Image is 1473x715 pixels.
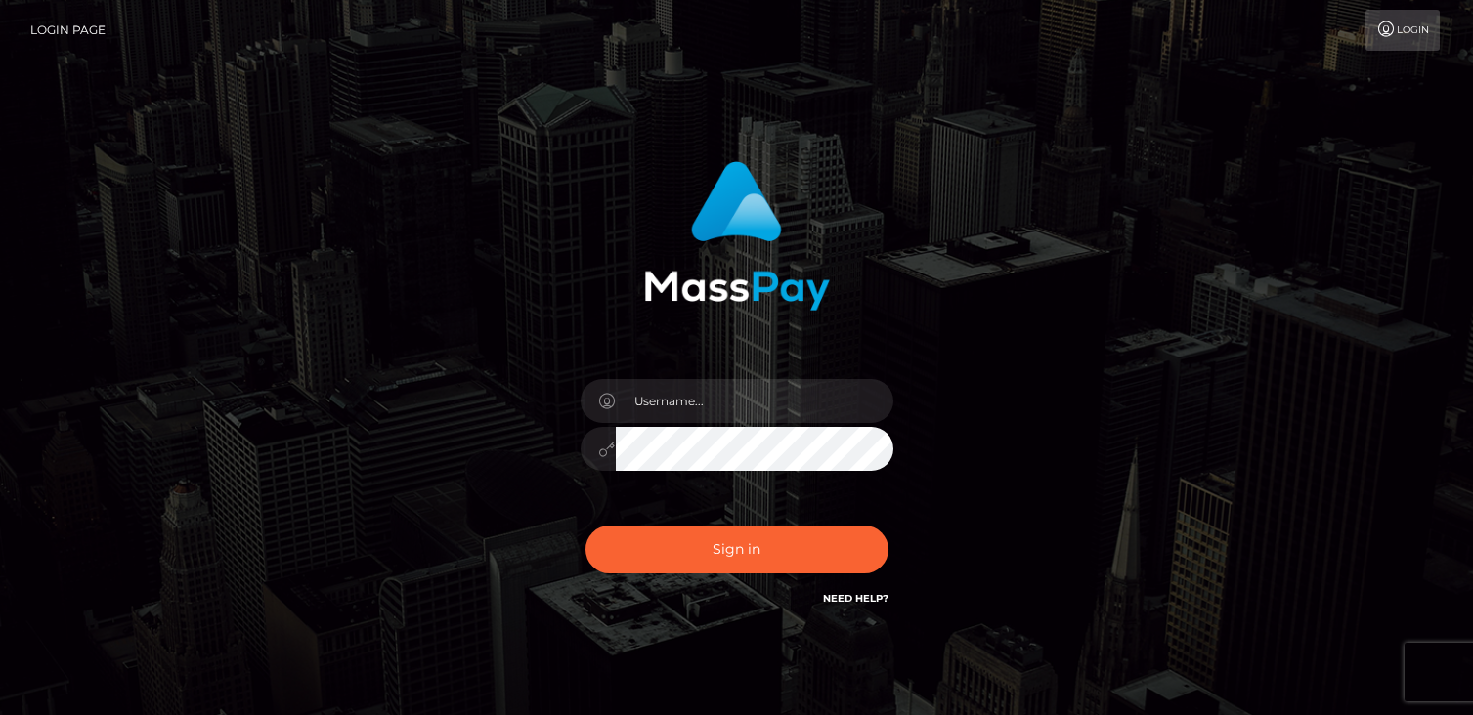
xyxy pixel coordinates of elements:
button: Sign in [585,526,888,573]
img: MassPay Login [644,161,830,311]
a: Login [1365,10,1440,51]
a: Need Help? [823,592,888,605]
a: Login Page [30,10,106,51]
input: Username... [616,379,893,423]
